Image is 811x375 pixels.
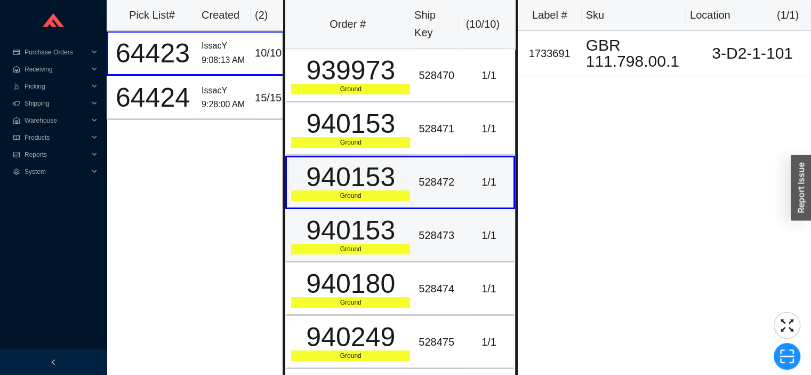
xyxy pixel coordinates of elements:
[25,78,89,95] span: Picking
[469,67,509,84] div: 1 / 1
[25,61,89,78] span: Receiving
[113,40,193,67] div: 64423
[469,120,509,138] div: 1 / 1
[13,151,20,158] span: fund
[255,44,287,62] div: 10 / 10
[291,324,410,350] div: 940249
[777,6,799,24] div: ( 1 / 1 )
[419,173,460,191] div: 528472
[419,227,460,244] div: 528473
[774,312,800,339] button: fullscreen
[774,317,800,333] span: fullscreen
[774,348,800,364] span: scan
[13,49,20,55] span: credit-card
[291,137,410,148] div: Ground
[469,173,509,191] div: 1 / 1
[698,45,807,61] div: 3-D2-1-101
[291,110,410,137] div: 940153
[774,343,800,370] button: scan
[202,84,246,98] div: IssacY
[291,164,410,190] div: 940153
[469,333,509,351] div: 1 / 1
[690,6,730,24] div: Location
[113,84,193,111] div: 64424
[50,359,57,365] span: left
[202,39,246,53] div: IssacY
[586,37,689,69] div: GBR 111.798.00.1
[25,129,89,146] span: Products
[291,57,410,84] div: 939973
[291,297,410,308] div: Ground
[291,244,410,254] div: Ground
[25,146,89,163] span: Reports
[291,190,410,201] div: Ground
[469,280,509,298] div: 1 / 1
[202,53,246,68] div: 9:08:13 AM
[419,333,460,351] div: 528475
[419,280,460,298] div: 528474
[291,84,410,94] div: Ground
[202,98,246,112] div: 9:28:00 AM
[25,44,89,61] span: Purchase Orders
[469,227,509,244] div: 1 / 1
[255,6,289,24] div: ( 2 )
[25,95,89,112] span: Shipping
[291,350,410,361] div: Ground
[291,270,410,297] div: 940180
[419,67,460,84] div: 528470
[419,120,460,138] div: 528471
[25,112,89,129] span: Warehouse
[463,15,503,33] div: ( 10 / 10 )
[291,217,410,244] div: 940153
[25,163,89,180] span: System
[13,134,20,141] span: read
[255,89,287,107] div: 15 / 15
[522,45,577,62] div: 1733691
[13,169,20,175] span: setting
